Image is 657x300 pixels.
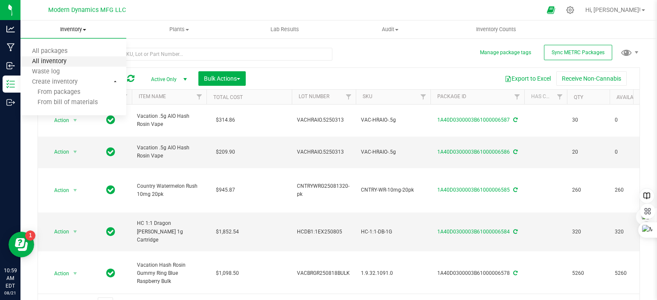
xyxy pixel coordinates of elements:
[47,268,70,280] span: Action
[259,26,311,33] span: Lab Results
[556,71,627,86] button: Receive Non-Cannabis
[137,261,201,286] span: Vacation Hash Rosin Gummy Ring Blue Raspberry Bulk
[20,68,71,76] span: Waste log
[585,6,641,13] span: Hi, [PERSON_NAME]!
[363,93,372,99] a: SKU
[437,117,510,123] a: 1A40D0300003B61000006587
[137,144,201,160] span: Vacation .5g AIO Hash Rosin Vape
[212,114,239,126] span: $314.86
[337,20,443,38] a: Audit
[429,269,526,277] div: 1A40D0300003B61000006578
[480,49,531,56] button: Manage package tags
[572,269,605,277] span: 5260
[232,20,337,38] a: Lab Results
[6,43,15,52] inline-svg: Manufacturing
[552,50,605,55] span: Sync METRC Packages
[6,80,15,88] inline-svg: Inventory
[524,90,567,105] th: Has COA
[361,269,425,277] span: 1.9.32.1091.0
[437,149,510,155] a: 1A40D0300003B61000006586
[510,90,524,104] a: Filter
[106,226,115,238] span: In Sync
[361,228,425,236] span: HC-1:1-DB-1G
[106,146,115,158] span: In Sync
[212,184,239,196] span: $945.87
[512,270,517,276] span: Sync from Compliance System
[70,146,81,158] span: select
[416,90,430,104] a: Filter
[361,148,425,156] span: VAC-HRAIO-.5g
[70,226,81,238] span: select
[465,26,528,33] span: Inventory Counts
[47,114,70,126] span: Action
[574,94,583,100] a: Qty
[297,182,351,198] span: CNTRYWRG25081320-pk
[70,268,81,280] span: select
[6,61,15,70] inline-svg: Inbound
[4,267,17,290] p: 10:59 AM EDT
[553,90,567,104] a: Filter
[213,94,243,100] a: Total Cost
[297,116,351,124] span: VACHRAIO.5250313
[48,6,126,14] span: Modern Dynamics MFG LLC
[4,290,17,296] p: 08/21
[6,25,15,33] inline-svg: Analytics
[572,186,605,194] span: 260
[106,267,115,279] span: In Sync
[38,48,332,61] input: Search Package ID, Item Name, SKU, Lot or Part Number...
[20,20,126,38] a: Inventory All packages All inventory Waste log Create inventory From packages From bill of materials
[615,116,647,124] span: 0
[512,117,517,123] span: Sync from Compliance System
[20,48,79,55] span: All packages
[20,79,89,86] span: Create inventory
[499,71,556,86] button: Export to Excel
[565,6,576,14] div: Manage settings
[361,116,425,124] span: VAC-HRAIO-.5g
[20,58,78,65] span: All inventory
[437,187,510,193] a: 1A40D0300003B61000006585
[20,89,80,96] span: From packages
[9,232,34,257] iframe: Resource center
[544,45,612,60] button: Sync METRC Packages
[512,149,517,155] span: Sync from Compliance System
[20,26,126,33] span: Inventory
[299,93,329,99] a: Lot Number
[615,186,647,194] span: 260
[338,26,443,33] span: Audit
[541,2,561,18] span: Open Ecommerce Menu
[127,26,232,33] span: Plants
[572,116,605,124] span: 30
[212,226,243,238] span: $1,852.54
[297,228,351,236] span: HCDB1:1EX250805
[437,229,510,235] a: 1A40D0300003B61000006584
[47,226,70,238] span: Action
[512,229,517,235] span: Sync from Compliance System
[47,146,70,158] span: Action
[198,71,246,86] button: Bulk Actions
[137,182,201,198] span: Country Watermelon Rush 10mg 20pk
[297,148,351,156] span: VACHRAIO.5250313
[615,269,647,277] span: 5260
[70,114,81,126] span: select
[106,184,115,196] span: In Sync
[137,112,201,128] span: Vacation .5g AIO Hash Rosin Vape
[342,90,356,104] a: Filter
[139,93,166,99] a: Item Name
[204,75,240,82] span: Bulk Actions
[212,267,243,280] span: $1,098.50
[212,146,239,158] span: $209.90
[615,228,647,236] span: 320
[616,94,642,100] a: Available
[512,187,517,193] span: Sync from Compliance System
[437,93,466,99] a: Package ID
[20,99,98,106] span: From bill of materials
[6,98,15,107] inline-svg: Outbound
[47,184,70,196] span: Action
[572,148,605,156] span: 20
[443,20,549,38] a: Inventory Counts
[126,20,232,38] a: Plants
[70,184,81,196] span: select
[361,186,425,194] span: CNTRY-WR-10mg-20pk
[297,269,351,277] span: VACBRGR250818BULK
